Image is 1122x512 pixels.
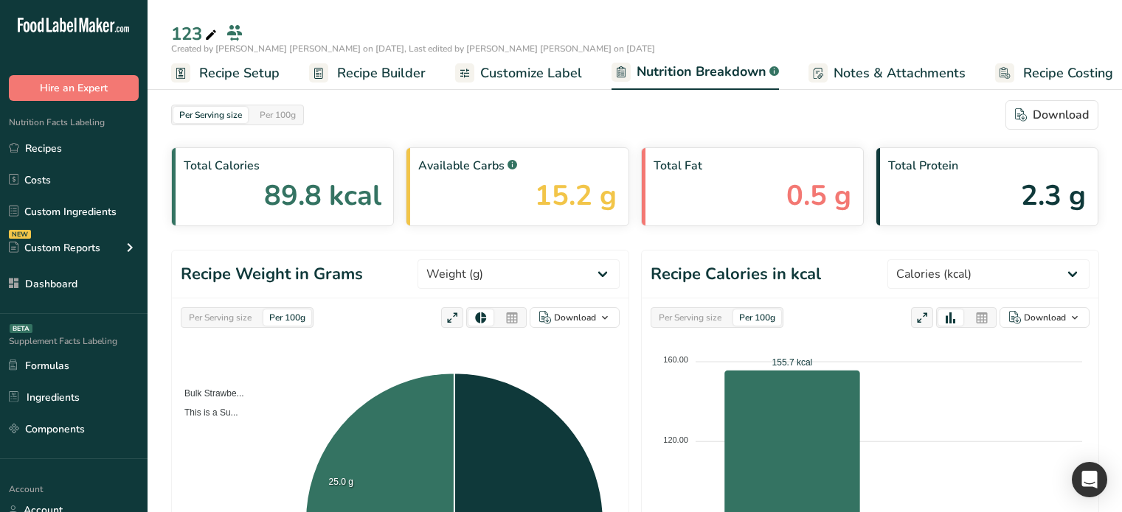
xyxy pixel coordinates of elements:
div: Per 100g [733,309,781,326]
div: Per 100g [254,107,302,123]
a: Recipe Costing [995,57,1113,90]
div: Per Serving size [653,309,727,326]
span: Bulk Strawbe... [173,388,244,399]
span: Recipe Builder [337,63,426,83]
span: Customize Label [480,63,582,83]
a: Customize Label [455,57,582,90]
span: Total Protein [888,157,1086,175]
div: Download [554,311,596,324]
button: Download [530,307,620,328]
div: Download [1024,311,1066,324]
a: Recipe Setup [171,57,280,90]
span: 0.5 g [786,175,851,217]
a: Recipe Builder [309,57,426,90]
div: Per Serving size [173,107,248,123]
span: Recipe Costing [1023,63,1113,83]
span: Nutrition Breakdown [637,62,766,82]
div: 123 [171,21,220,47]
tspan: 160.00 [663,355,688,364]
h1: Recipe Calories in kcal [651,262,821,287]
span: Total Calories [184,157,381,175]
a: Notes & Attachments [808,57,966,90]
button: Hire an Expert [9,75,139,101]
span: Recipe Setup [199,63,280,83]
span: Available Carbs [418,157,616,175]
span: Notes & Attachments [834,63,966,83]
div: Open Intercom Messenger [1072,462,1107,497]
div: Per 100g [263,309,311,326]
button: Download [1000,307,1090,328]
div: BETA [10,324,32,333]
div: Custom Reports [9,240,100,256]
a: Nutrition Breakdown [612,55,779,91]
span: This is a Su... [173,407,238,418]
span: 89.8 kcal [264,175,381,217]
tspan: 120.00 [663,435,688,444]
div: NEW [9,230,31,239]
span: 2.3 g [1021,175,1086,217]
span: Total Fat [654,157,851,175]
h1: Recipe Weight in Grams [181,262,363,287]
span: Created by [PERSON_NAME] [PERSON_NAME] on [DATE], Last edited by [PERSON_NAME] [PERSON_NAME] on [... [171,43,655,55]
span: 15.2 g [535,175,617,217]
div: Per Serving size [183,309,257,326]
button: Download [1005,100,1098,130]
div: Download [1015,106,1089,124]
